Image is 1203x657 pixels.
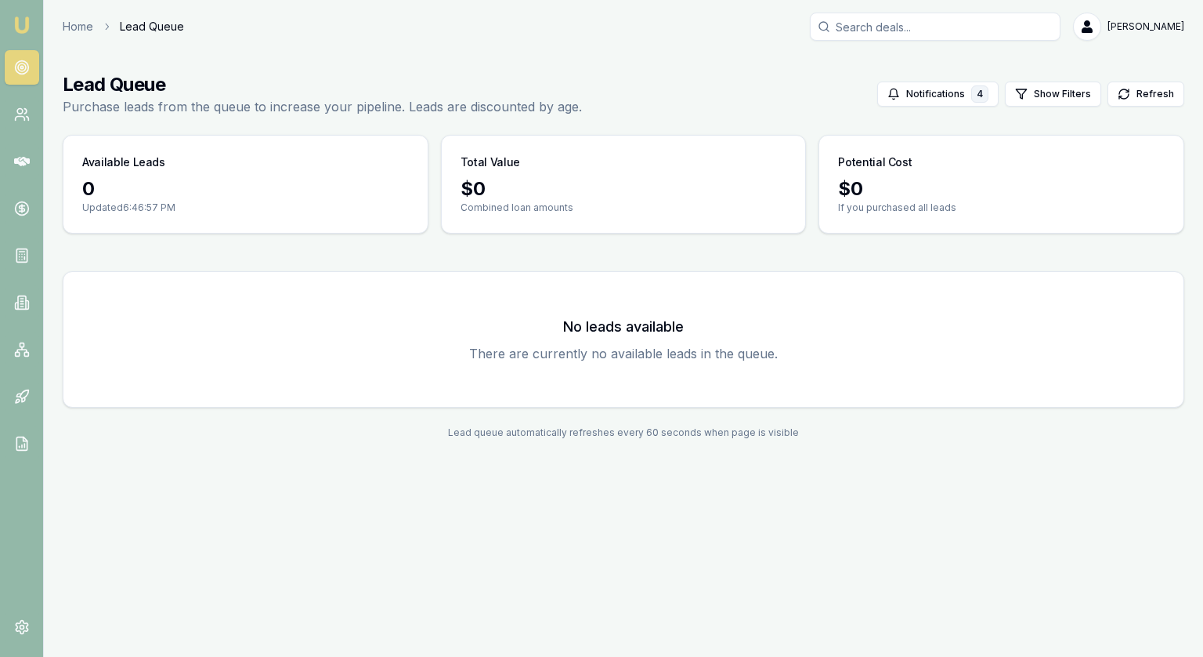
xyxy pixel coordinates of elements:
button: Show Filters [1005,82,1101,107]
img: emu-icon-u.png [13,16,31,34]
button: Refresh [1107,82,1184,107]
p: Combined loan amounts [461,201,787,214]
h1: Lead Queue [63,72,582,97]
span: [PERSON_NAME] [1107,20,1184,33]
div: $ 0 [838,176,1165,201]
p: Updated 6:46:57 PM [82,201,409,214]
div: Lead queue automatically refreshes every 60 seconds when page is visible [63,427,1184,439]
p: There are currently no available leads in the queue. [82,344,1165,363]
button: Notifications4 [877,82,999,107]
nav: breadcrumb [63,19,184,34]
div: 4 [971,85,988,103]
h3: Total Value [461,154,520,170]
div: 0 [82,176,409,201]
h3: Potential Cost [838,154,912,170]
p: Purchase leads from the queue to increase your pipeline. Leads are discounted by age. [63,97,582,116]
div: $ 0 [461,176,787,201]
span: Lead Queue [120,19,184,34]
h3: Available Leads [82,154,165,170]
h3: No leads available [82,316,1165,338]
p: If you purchased all leads [838,201,1165,214]
a: Home [63,19,93,34]
input: Search deals [810,13,1060,41]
